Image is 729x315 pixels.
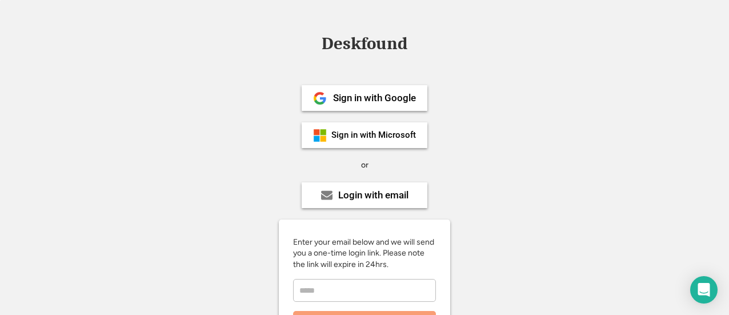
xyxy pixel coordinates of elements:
[331,131,416,139] div: Sign in with Microsoft
[333,93,416,103] div: Sign in with Google
[316,35,413,53] div: Deskfound
[361,160,368,171] div: or
[293,237,436,270] div: Enter your email below and we will send you a one-time login link. Please note the link will expi...
[338,190,408,200] div: Login with email
[690,276,718,304] div: Open Intercom Messenger
[313,129,327,142] img: ms-symbollockup_mssymbol_19.png
[313,91,327,105] img: 1024px-Google__G__Logo.svg.png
